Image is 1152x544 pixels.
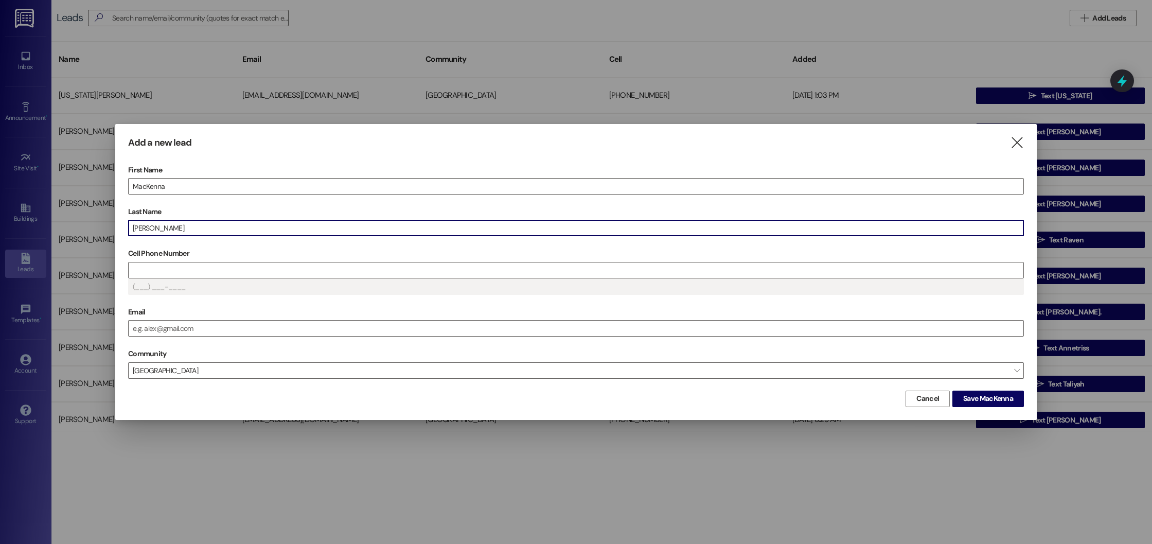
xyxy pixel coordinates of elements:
label: Community [128,346,167,362]
i:  [1010,137,1024,148]
span: [GEOGRAPHIC_DATA] [128,362,1024,379]
input: e.g. Alex [129,179,1023,194]
label: Last Name [128,204,1024,220]
button: Cancel [906,391,950,407]
input: e.g. Smith [129,220,1023,236]
span: Cancel [916,393,939,404]
label: Email [128,304,1024,320]
h3: Add a new lead [128,137,191,149]
label: Cell Phone Number [128,245,1024,261]
input: e.g. alex@gmail.com [129,321,1023,336]
label: First Name [128,162,1024,178]
button: Save MacKenna [952,391,1024,407]
span: Save MacKenna [963,393,1013,404]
